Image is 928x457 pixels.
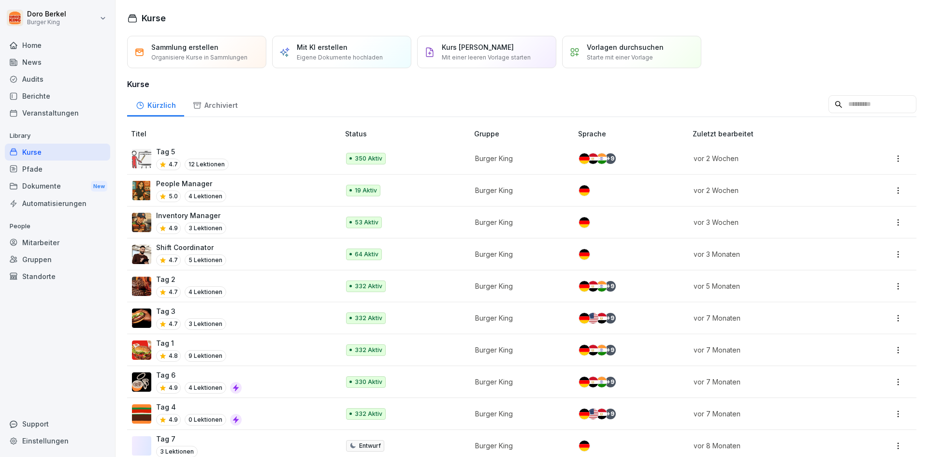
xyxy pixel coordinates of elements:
[605,377,616,387] div: + 9
[156,242,226,252] p: Shift Coordinator
[5,268,110,285] a: Standorte
[475,153,563,163] p: Burger King
[694,217,848,227] p: vor 3 Wochen
[169,224,178,233] p: 4.9
[5,37,110,54] a: Home
[132,340,151,360] img: kxzo5hlrfunza98hyv09v55a.png
[5,432,110,449] a: Einstellungen
[587,53,653,62] p: Starte mit einer Vorlage
[588,153,598,164] img: eg.svg
[442,53,531,62] p: Mit einer leeren Vorlage starten
[475,409,563,419] p: Burger King
[156,434,198,444] p: Tag 7
[151,53,247,62] p: Organisiere Kurse in Sammlungen
[605,281,616,292] div: + 9
[132,277,151,296] img: hzkj8u8nkg09zk50ub0d0otk.png
[169,288,178,296] p: 4.7
[185,191,226,202] p: 4 Lektionen
[694,313,848,323] p: vor 7 Monaten
[355,282,382,291] p: 332 Aktiv
[156,402,242,412] p: Tag 4
[596,281,607,292] img: in.svg
[156,210,226,221] p: Inventory Manager
[596,313,607,324] img: eg.svg
[5,54,110,71] a: News
[5,128,110,144] p: Library
[694,185,848,195] p: vor 2 Wochen
[132,372,151,392] img: rvamvowt7cu6mbuhfsogl0h5.png
[169,415,178,424] p: 4.9
[355,154,382,163] p: 350 Aktiv
[185,222,226,234] p: 3 Lektionen
[131,129,341,139] p: Titel
[156,147,229,157] p: Tag 5
[5,88,110,104] div: Berichte
[5,219,110,234] p: People
[169,256,178,265] p: 4.7
[156,274,226,284] p: Tag 2
[5,234,110,251] div: Mitarbeiter
[185,318,226,330] p: 3 Lektionen
[579,249,590,260] img: de.svg
[345,129,470,139] p: Status
[579,153,590,164] img: de.svg
[156,370,242,380] p: Tag 6
[132,245,151,264] img: q4kvd0p412g56irxfxn6tm8s.png
[474,129,574,139] p: Gruppe
[5,144,110,161] div: Kurse
[5,161,110,177] a: Pfade
[185,286,226,298] p: 4 Lektionen
[5,71,110,88] a: Audits
[5,195,110,212] a: Automatisierungen
[596,377,607,387] img: in.svg
[475,313,563,323] p: Burger King
[579,441,590,451] img: de.svg
[127,92,184,117] div: Kürzlich
[588,313,598,324] img: us.svg
[694,345,848,355] p: vor 7 Monaten
[355,410,382,418] p: 332 Aktiv
[297,42,348,52] p: Mit KI erstellen
[132,404,151,424] img: a35kjdk9hf9utqmhbz0ibbvi.png
[355,186,377,195] p: 19 Aktiv
[596,345,607,355] img: in.svg
[475,217,563,227] p: Burger King
[475,441,563,451] p: Burger King
[5,177,110,195] a: DokumenteNew
[579,377,590,387] img: de.svg
[579,313,590,324] img: de.svg
[156,338,226,348] p: Tag 1
[5,415,110,432] div: Support
[355,218,378,227] p: 53 Aktiv
[579,217,590,228] img: de.svg
[169,160,178,169] p: 4.7
[297,53,383,62] p: Eigene Dokumente hochladen
[588,281,598,292] img: eg.svg
[185,414,226,426] p: 0 Lektionen
[694,409,848,419] p: vor 7 Monaten
[588,345,598,355] img: eg.svg
[355,378,382,386] p: 330 Aktiv
[132,309,151,328] img: cq6tslmxu1pybroki4wxmcwi.png
[605,153,616,164] div: + 9
[442,42,514,52] p: Kurs [PERSON_NAME]
[579,345,590,355] img: de.svg
[694,377,848,387] p: vor 7 Monaten
[5,251,110,268] a: Gruppen
[132,149,151,168] img: vy1vuzxsdwx3e5y1d1ft51l0.png
[578,129,689,139] p: Sprache
[596,409,607,419] img: eg.svg
[475,345,563,355] p: Burger King
[475,281,563,291] p: Burger King
[184,92,246,117] a: Archiviert
[142,12,166,25] h1: Kurse
[475,377,563,387] p: Burger King
[587,42,664,52] p: Vorlagen durchsuchen
[359,442,381,450] p: Entwurf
